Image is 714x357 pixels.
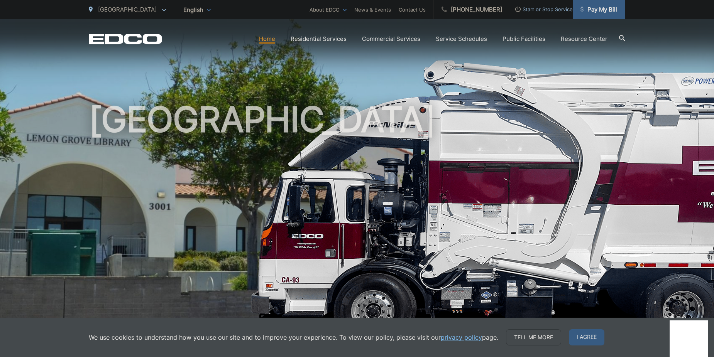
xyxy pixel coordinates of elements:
a: Home [259,34,275,44]
span: [GEOGRAPHIC_DATA] [98,6,157,13]
a: Resource Center [561,34,607,44]
a: Contact Us [399,5,426,14]
a: News & Events [354,5,391,14]
a: Service Schedules [436,34,487,44]
a: Residential Services [291,34,347,44]
a: Public Facilities [503,34,545,44]
p: We use cookies to understand how you use our site and to improve your experience. To view our pol... [89,333,498,342]
h1: [GEOGRAPHIC_DATA] [89,100,625,344]
a: Commercial Services [362,34,420,44]
span: Pay My Bill [580,5,617,14]
a: EDCD logo. Return to the homepage. [89,34,162,44]
a: privacy policy [441,333,482,342]
span: I agree [569,329,604,345]
span: English [178,3,217,17]
a: About EDCO [310,5,347,14]
a: Tell me more [506,329,561,345]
